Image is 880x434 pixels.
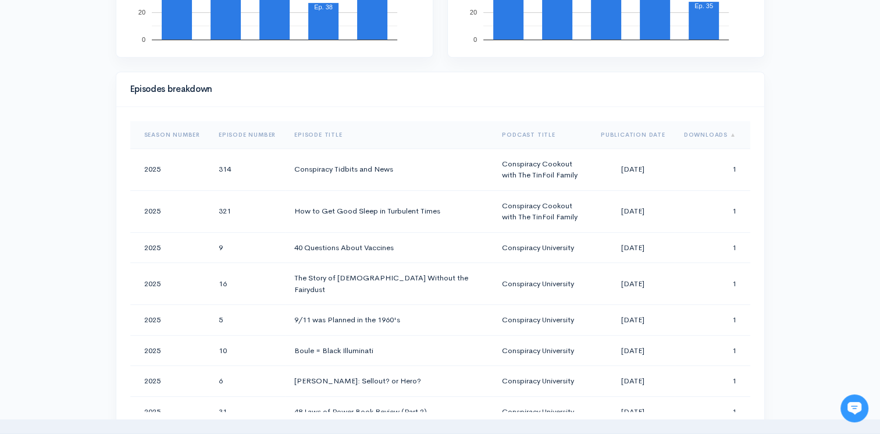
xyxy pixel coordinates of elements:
td: 10 [209,335,285,366]
td: 1 [675,305,750,336]
th: Sort column [285,121,493,149]
button: New conversation [9,89,223,113]
th: Sort column [675,121,750,149]
td: 2025 [130,232,209,263]
h4: Episodes breakdown [130,84,743,94]
td: Conspiracy University [493,396,592,427]
td: 1 [675,148,750,190]
td: 1 [675,232,750,263]
text: Ep. 35 [694,2,713,9]
td: Conspiracy University [493,305,592,336]
td: [DATE] [592,263,675,305]
th: Sort column [209,121,285,149]
th: Sort column [493,121,592,149]
td: 1 [675,263,750,305]
text: 20 [138,9,145,16]
td: 2025 [130,148,209,190]
td: How to Get Good Sleep in Turbulent Times [285,190,493,232]
td: Boule = Black Illuminati [285,335,493,366]
td: Conspiracy University [493,232,592,263]
td: 48 Laws of Power Book Review (Part 2) [285,396,493,427]
td: 1 [675,335,750,366]
td: 31 [209,396,285,427]
text: 0 [473,36,476,43]
td: 6 [209,366,285,397]
span: New conversation [75,97,140,106]
text: 20 [469,9,476,16]
td: 314 [209,148,285,190]
td: 5 [209,305,285,336]
td: 1 [675,396,750,427]
th: Sort column [130,121,209,149]
td: Conspiracy Tidbits and News [285,148,493,190]
input: Search articles [25,155,216,178]
iframe: gist-messenger-bubble-iframe [840,394,868,422]
td: 1 [675,190,750,232]
td: 1 [675,366,750,397]
td: 2025 [130,396,209,427]
td: Conspiracy University [493,366,592,397]
td: 9/11 was Planned in the 1960's [285,305,493,336]
p: Find an answer quickly [7,136,226,150]
td: Conspiracy Cookout with The TinFoil Family [493,190,592,232]
td: 2025 [130,263,209,305]
td: 2025 [130,366,209,397]
td: 321 [209,190,285,232]
td: 9 [209,232,285,263]
td: 16 [209,263,285,305]
text: 0 [141,36,145,43]
td: 2025 [130,190,209,232]
td: [DATE] [592,305,675,336]
text: Ep. 38 [314,3,333,10]
td: The Story of [DEMOGRAPHIC_DATA] Without the Fairydust [285,263,493,305]
td: 2025 [130,305,209,336]
td: [DATE] [592,366,675,397]
td: [DATE] [592,396,675,427]
td: 40 Questions About Vaccines [285,232,493,263]
td: [PERSON_NAME]: Sellout? or Hero? [285,366,493,397]
td: [DATE] [592,335,675,366]
td: 2025 [130,335,209,366]
td: [DATE] [592,232,675,263]
td: [DATE] [592,148,675,190]
td: Conspiracy Cookout with The TinFoil Family [493,148,592,190]
td: Conspiracy University [493,335,592,366]
td: [DATE] [592,190,675,232]
td: Conspiracy University [493,263,592,305]
th: Sort column [592,121,675,149]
